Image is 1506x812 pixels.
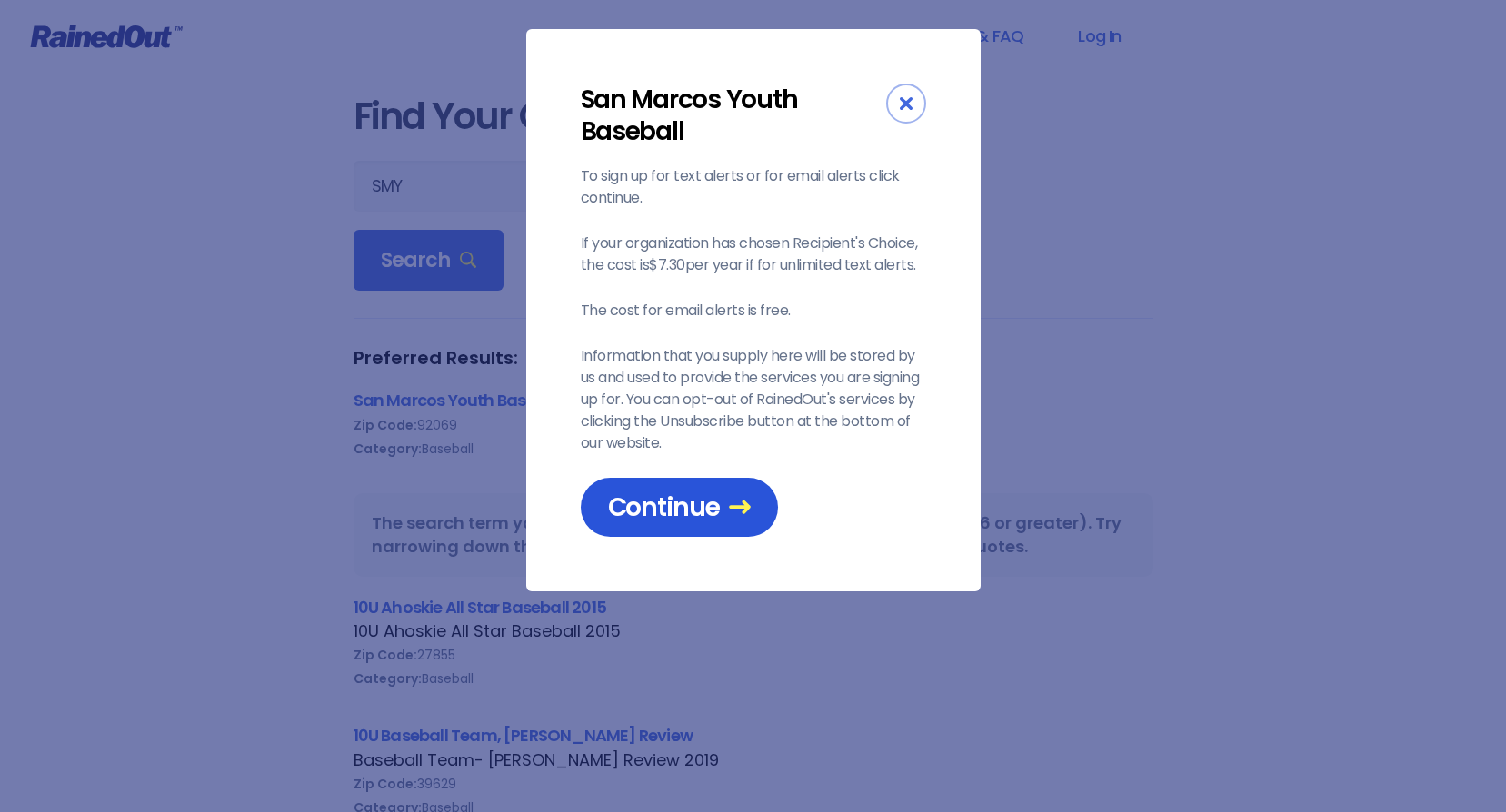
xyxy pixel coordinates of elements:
div: Close [886,84,926,124]
p: The cost for email alerts is free. [581,300,926,322]
p: If your organization has chosen Recipient's Choice, the cost is $7.30 per year if for unlimited t... [581,233,926,276]
p: To sign up for text alerts or for email alerts click continue. [581,165,926,209]
p: Information that you supply here will be stored by us and used to provide the services you are si... [581,345,926,454]
div: San Marcos Youth Baseball [581,84,886,147]
span: Continue [608,491,751,523]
